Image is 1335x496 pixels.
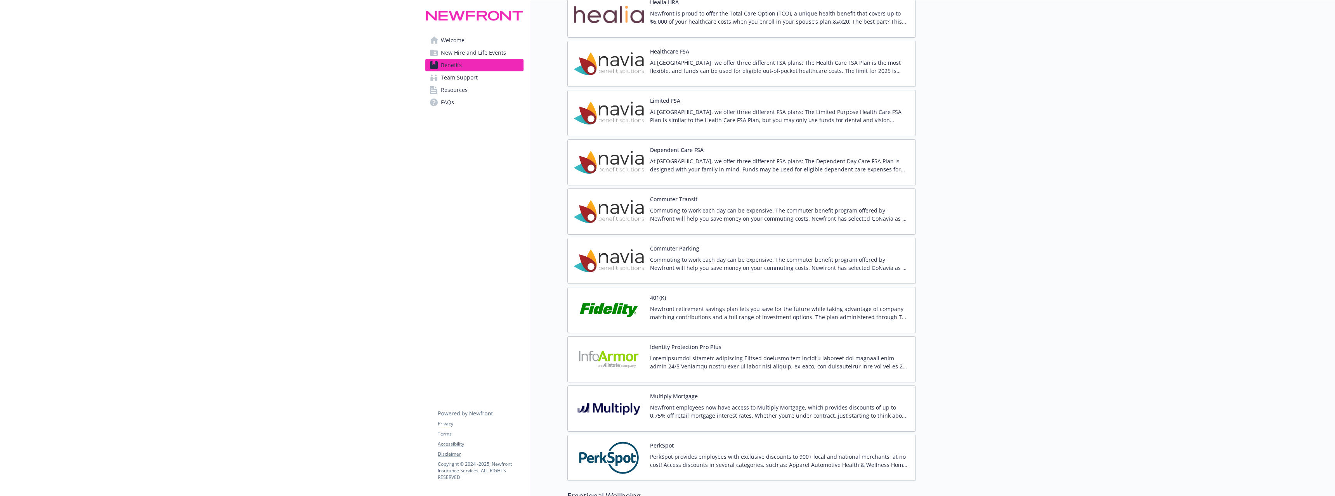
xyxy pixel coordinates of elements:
p: Newfront retirement savings plan lets you save for the future while taking advantage of company m... [650,305,909,321]
img: Fidelity Investments carrier logo [574,294,644,327]
span: FAQs [441,96,454,109]
span: Welcome [441,34,465,47]
button: 401(K) [650,294,666,302]
img: Navia Benefit Solutions carrier logo [574,244,644,277]
img: Navia Benefit Solutions carrier logo [574,195,644,228]
a: Benefits [425,59,524,71]
span: Team Support [441,71,478,84]
button: Commuter Transit [650,195,697,203]
button: Limited FSA [650,97,680,105]
p: PerkSpot provides employees with exclusive discounts to 900+ local and national merchants, at no ... [650,453,909,469]
img: Navia Benefit Solutions carrier logo [574,146,644,179]
a: Welcome [425,34,524,47]
img: Navia Benefit Solutions carrier logo [574,47,644,80]
span: Resources [441,84,468,96]
p: At [GEOGRAPHIC_DATA], we offer three different FSA plans: The Health Care FSA Plan is the most fl... [650,59,909,75]
a: New Hire and Life Events [425,47,524,59]
img: Navia Benefit Solutions carrier logo [574,97,644,130]
p: Newfront is proud to offer the Total Care Option (TCO), a unique health benefit that covers up to... [650,9,909,26]
button: PerkSpot [650,441,674,449]
img: PerkSpot carrier logo [574,441,644,474]
p: Commuting to work each day can be expensive. The commuter benefit program offered by Newfront wil... [650,256,909,272]
button: Commuter Parking [650,244,699,252]
p: Commuting to work each day can be expensive. The commuter benefit program offered by Newfront wil... [650,206,909,223]
span: New Hire and Life Events [441,47,506,59]
p: At [GEOGRAPHIC_DATA], we offer three different FSA plans: The Dependent Day Care FSA Plan is desi... [650,157,909,173]
p: Loremipsumdol sitametc adipiscing Elitsed doeiusmo tem incidi’u laboreet dol magnaali enim admin ... [650,354,909,370]
span: Benefits [441,59,462,71]
a: Resources [425,84,524,96]
a: Team Support [425,71,524,84]
p: Newfront employees now have access to Multiply Mortgage, which provides discounts of up to 0.75% ... [650,403,909,420]
p: Copyright © 2024 - 2025 , Newfront Insurance Services, ALL RIGHTS RESERVED [438,461,523,480]
a: FAQs [425,96,524,109]
button: Healthcare FSA [650,47,689,55]
a: Terms [438,430,523,437]
img: Multiply Mortgage carrier logo [574,392,644,425]
button: Multiply Mortgage [650,392,698,400]
button: Identity Protection Pro Plus [650,343,721,351]
p: At [GEOGRAPHIC_DATA], we offer three different FSA plans: The Limited Purpose Health Care FSA Pla... [650,108,909,124]
a: Privacy [438,420,523,427]
a: Accessibility [438,441,523,448]
button: Dependent Care FSA [650,146,704,154]
img: Infoarmor, Inc. carrier logo [574,343,644,376]
a: Disclaimer [438,451,523,458]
